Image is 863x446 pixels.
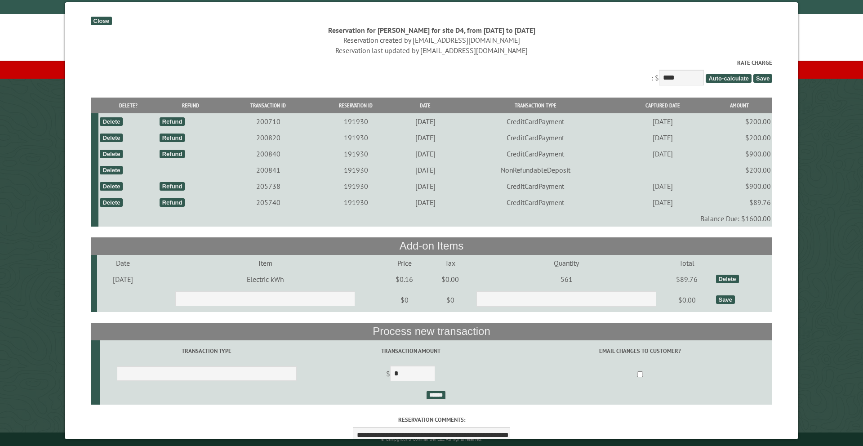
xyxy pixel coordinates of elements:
[452,194,619,210] td: CreditCardPayment
[706,74,752,83] span: Auto-calculate
[101,347,312,355] label: Transaction Type
[91,25,773,35] div: Reservation for [PERSON_NAME] for site D4, from [DATE] to [DATE]
[91,415,773,424] label: Reservation comments:
[399,146,452,162] td: [DATE]
[619,194,707,210] td: [DATE]
[223,98,313,113] th: Transaction ID
[91,237,773,254] th: Add-on Items
[473,271,659,287] td: 561
[160,134,185,142] div: Refund
[707,98,772,113] th: Amount
[399,98,452,113] th: Date
[91,45,773,55] div: Reservation last updated by [EMAIL_ADDRESS][DOMAIN_NAME]
[91,323,773,340] th: Process new transaction
[313,178,399,194] td: 191930
[716,295,735,304] div: Save
[149,255,382,271] td: Item
[313,129,399,146] td: 191930
[223,146,313,162] td: 200840
[315,347,507,355] label: Transaction Amount
[100,198,123,207] div: Delete
[452,162,619,178] td: NonRefundableDeposit
[223,194,313,210] td: 205740
[707,194,772,210] td: $89.76
[473,255,659,271] td: Quantity
[427,255,473,271] td: Tax
[158,98,224,113] th: Refund
[100,182,123,191] div: Delete
[399,113,452,129] td: [DATE]
[509,347,771,355] label: Email changes to customer?
[707,146,772,162] td: $900.00
[452,146,619,162] td: CreditCardPayment
[160,198,185,207] div: Refund
[314,362,508,387] td: $
[97,271,149,287] td: [DATE]
[223,178,313,194] td: 205738
[399,194,452,210] td: [DATE]
[313,194,399,210] td: 191930
[707,178,772,194] td: $900.00
[100,117,123,126] div: Delete
[707,129,772,146] td: $200.00
[313,146,399,162] td: 191930
[659,271,714,287] td: $89.76
[619,178,707,194] td: [DATE]
[399,178,452,194] td: [DATE]
[223,162,313,178] td: 200841
[91,17,112,25] div: Close
[707,113,772,129] td: $200.00
[91,35,773,45] div: Reservation created by [EMAIL_ADDRESS][DOMAIN_NAME]
[313,98,399,113] th: Reservation ID
[160,182,185,191] div: Refund
[381,436,482,442] small: © Campground Commander LLC. All rights reserved.
[619,129,707,146] td: [DATE]
[98,98,158,113] th: Delete?
[753,74,772,83] span: Save
[452,113,619,129] td: CreditCardPayment
[452,98,619,113] th: Transaction Type
[91,58,773,88] div: : $
[659,287,714,312] td: $0.00
[619,113,707,129] td: [DATE]
[313,162,399,178] td: 191930
[716,275,739,283] div: Delete
[619,98,707,113] th: Captured Date
[427,287,473,312] td: $0
[98,210,772,227] td: Balance Due: $1600.00
[452,129,619,146] td: CreditCardPayment
[149,271,382,287] td: Electric kWh
[659,255,714,271] td: Total
[97,255,149,271] td: Date
[427,271,473,287] td: $0.00
[707,162,772,178] td: $200.00
[313,113,399,129] td: 191930
[382,271,427,287] td: $0.16
[452,178,619,194] td: CreditCardPayment
[100,150,123,158] div: Delete
[100,166,123,174] div: Delete
[619,146,707,162] td: [DATE]
[91,58,773,67] label: Rate Charge
[382,287,427,312] td: $0
[382,255,427,271] td: Price
[223,113,313,129] td: 200710
[160,150,185,158] div: Refund
[399,129,452,146] td: [DATE]
[160,117,185,126] div: Refund
[223,129,313,146] td: 200820
[100,134,123,142] div: Delete
[399,162,452,178] td: [DATE]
